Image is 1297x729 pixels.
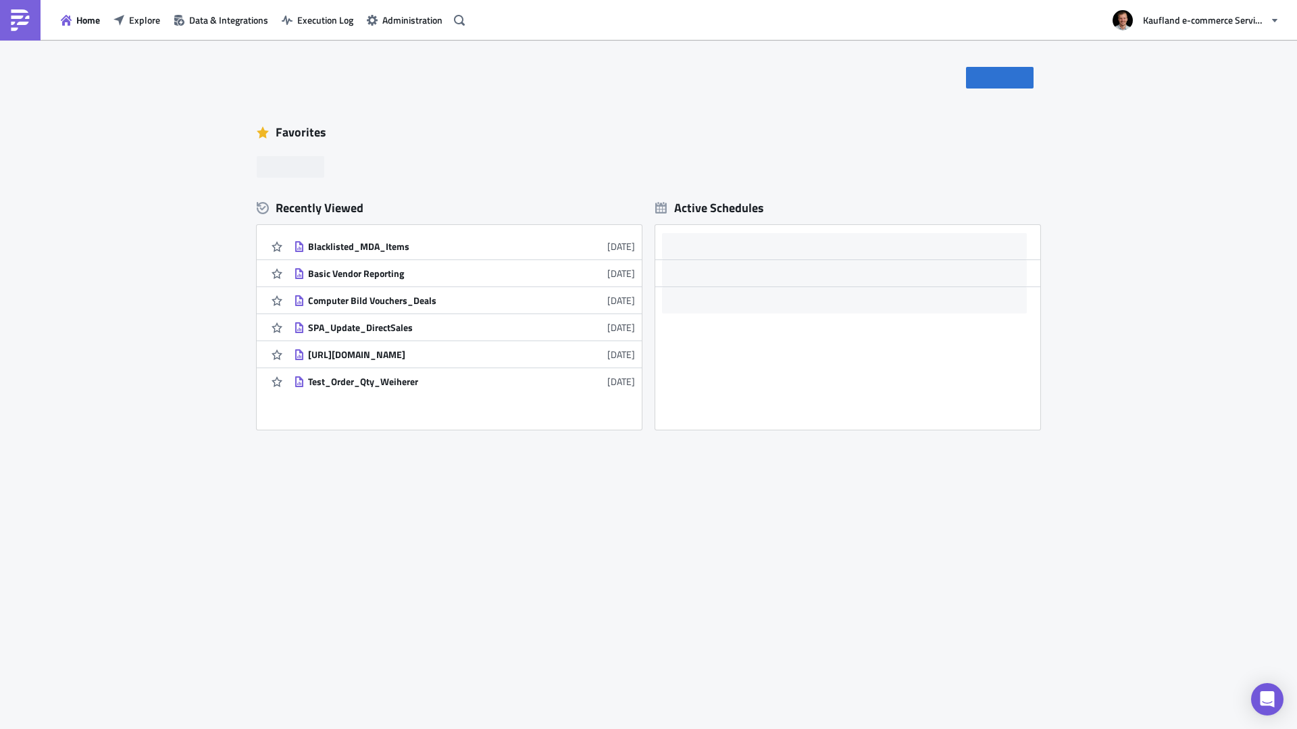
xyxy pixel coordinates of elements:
[1143,13,1265,27] span: Kaufland e-commerce Services GmbH & Co. KG
[308,295,544,307] div: Computer Bild Vouchers_Deals
[308,349,544,361] div: [URL][DOMAIN_NAME]
[189,13,268,27] span: Data & Integrations
[607,266,635,280] time: 2025-08-05T09:17:14Z
[294,260,635,286] a: Basic Vendor Reporting[DATE]
[275,9,360,30] button: Execution Log
[294,368,635,395] a: Test_Order_Qty_Weiherer[DATE]
[382,13,442,27] span: Administration
[167,9,275,30] button: Data & Integrations
[294,287,635,313] a: Computer Bild Vouchers_Deals[DATE]
[9,9,31,31] img: PushMetrics
[294,341,635,368] a: [URL][DOMAIN_NAME][DATE]
[308,322,544,334] div: SPA_Update_DirectSales
[54,9,107,30] button: Home
[297,13,353,27] span: Execution Log
[257,122,1040,143] div: Favorites
[107,9,167,30] button: Explore
[607,293,635,307] time: 2025-07-24T09:59:14Z
[129,13,160,27] span: Explore
[607,374,635,388] time: 2025-05-21T08:09:38Z
[607,320,635,334] time: 2025-07-10T08:00:27Z
[607,347,635,361] time: 2025-06-18T09:23:54Z
[308,376,544,388] div: Test_Order_Qty_Weiherer
[294,233,635,259] a: Blacklisted_MDA_Items[DATE]
[655,200,764,216] div: Active Schedules
[1251,683,1283,715] div: Open Intercom Messenger
[294,314,635,341] a: SPA_Update_DirectSales[DATE]
[308,241,544,253] div: Blacklisted_MDA_Items
[257,198,642,218] div: Recently Viewed
[308,268,544,280] div: Basic Vendor Reporting
[76,13,100,27] span: Home
[1111,9,1134,32] img: Avatar
[1104,5,1287,35] button: Kaufland e-commerce Services GmbH & Co. KG
[360,9,449,30] button: Administration
[607,239,635,253] time: 2025-09-23T14:23:25Z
